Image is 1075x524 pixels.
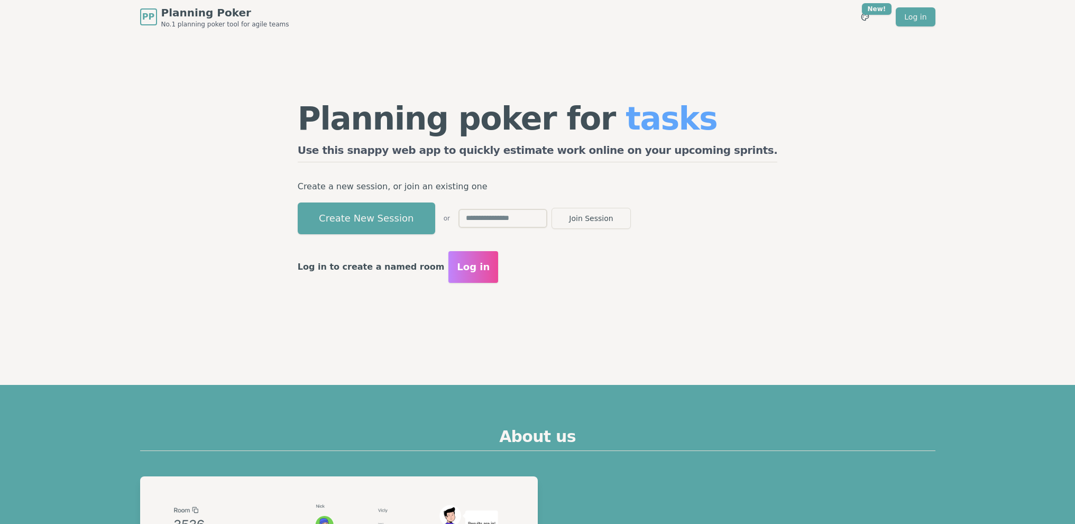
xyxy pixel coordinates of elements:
span: Planning Poker [161,5,289,20]
button: Log in [448,251,498,283]
h2: Use this snappy web app to quickly estimate work online on your upcoming sprints. [298,143,778,162]
a: PPPlanning PokerNo.1 planning poker tool for agile teams [140,5,289,29]
p: Log in to create a named room [298,260,445,274]
h2: About us [140,427,935,451]
div: New! [862,3,892,15]
p: Create a new session, or join an existing one [298,179,778,194]
span: tasks [626,100,717,137]
button: New! [856,7,875,26]
h1: Planning poker for [298,103,778,134]
span: Log in [457,260,490,274]
button: Join Session [552,208,631,229]
span: PP [142,11,154,23]
span: No.1 planning poker tool for agile teams [161,20,289,29]
span: or [444,214,450,223]
a: Log in [896,7,935,26]
button: Create New Session [298,203,435,234]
